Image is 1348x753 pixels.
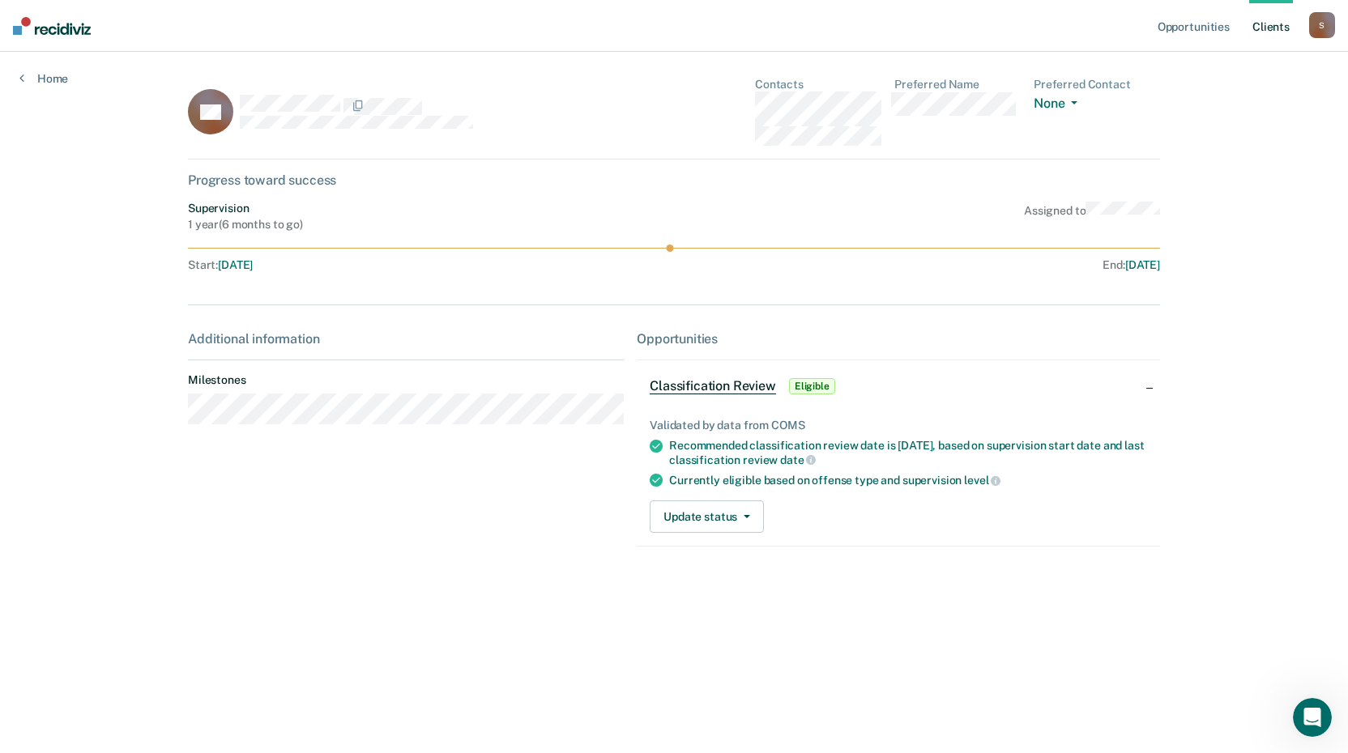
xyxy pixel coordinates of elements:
div: Supervision [188,202,303,215]
iframe: Intercom live chat [1293,698,1332,737]
div: 1 year ( 6 months to go ) [188,218,303,232]
button: None [1034,96,1084,114]
div: Start : [188,258,675,272]
div: Validated by data from COMS [650,419,1147,432]
img: Recidiviz [13,17,91,35]
div: Assigned to [1024,202,1160,232]
span: Eligible [789,378,835,394]
span: Classification Review [650,378,776,394]
button: S [1309,12,1335,38]
div: Additional information [188,331,624,347]
dt: Preferred Contact [1034,78,1160,91]
div: Recommended classification review date is [DATE], based on supervision start date and last classi... [669,439,1147,466]
a: Home [19,71,68,86]
div: Opportunities [637,331,1160,347]
dt: Preferred Name [894,78,1021,91]
div: Classification ReviewEligible [637,360,1160,412]
button: Update status [650,500,764,533]
span: level [964,474,1000,487]
span: [DATE] [1125,258,1160,271]
div: End : [681,258,1160,272]
div: Currently eligible based on offense type and supervision [669,473,1147,487]
span: date [780,453,816,466]
dt: Contacts [755,78,881,91]
dt: Milestones [188,373,624,387]
div: Progress toward success [188,172,1160,188]
span: [DATE] [218,258,253,271]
